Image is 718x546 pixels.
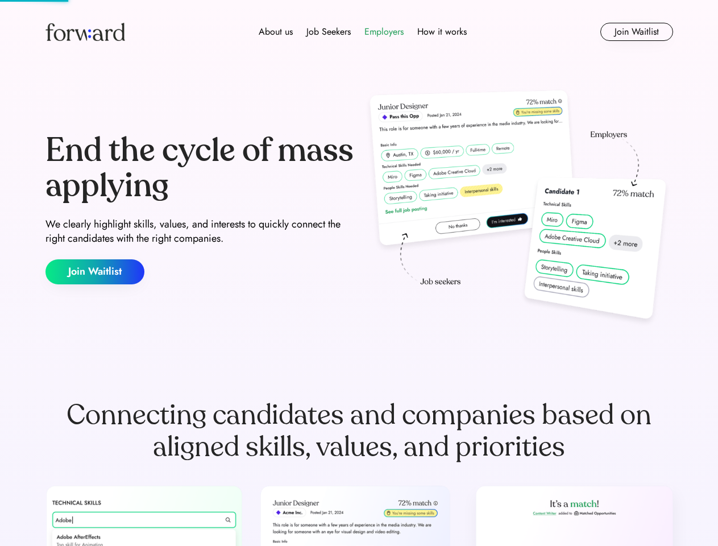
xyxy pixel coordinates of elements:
[259,25,293,39] div: About us
[45,133,355,203] div: End the cycle of mass applying
[45,259,144,284] button: Join Waitlist
[306,25,351,39] div: Job Seekers
[45,217,355,246] div: We clearly highlight skills, values, and interests to quickly connect the right candidates with t...
[364,86,673,331] img: hero-image.png
[600,23,673,41] button: Join Waitlist
[45,23,125,41] img: Forward logo
[417,25,467,39] div: How it works
[364,25,404,39] div: Employers
[45,399,673,463] div: Connecting candidates and companies based on aligned skills, values, and priorities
